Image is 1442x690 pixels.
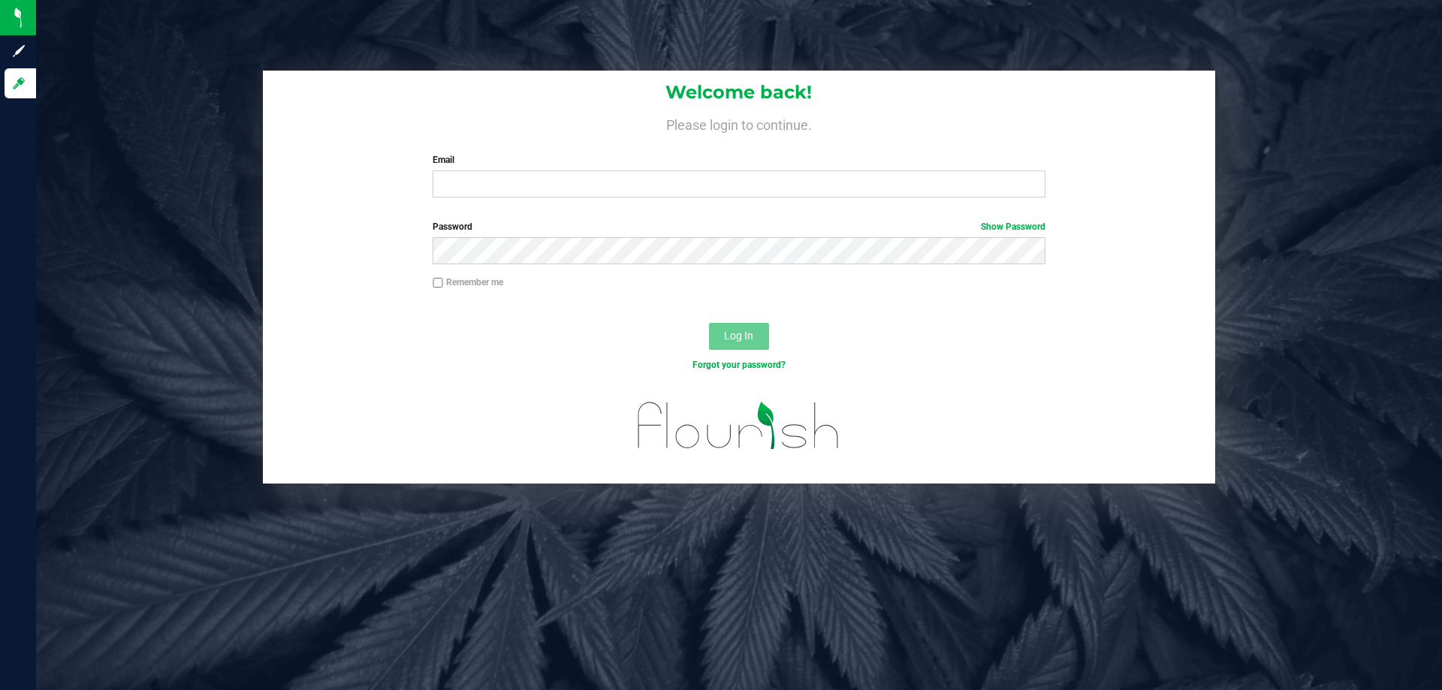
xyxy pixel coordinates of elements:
[433,221,472,232] span: Password
[433,278,443,288] input: Remember me
[263,114,1215,132] h4: Please login to continue.
[620,387,858,464] img: flourish_logo.svg
[981,221,1045,232] a: Show Password
[11,44,26,59] inline-svg: Sign up
[692,360,786,370] a: Forgot your password?
[724,330,753,342] span: Log In
[11,76,26,91] inline-svg: Log in
[709,323,769,350] button: Log In
[433,276,503,289] label: Remember me
[263,83,1215,102] h1: Welcome back!
[433,153,1045,167] label: Email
